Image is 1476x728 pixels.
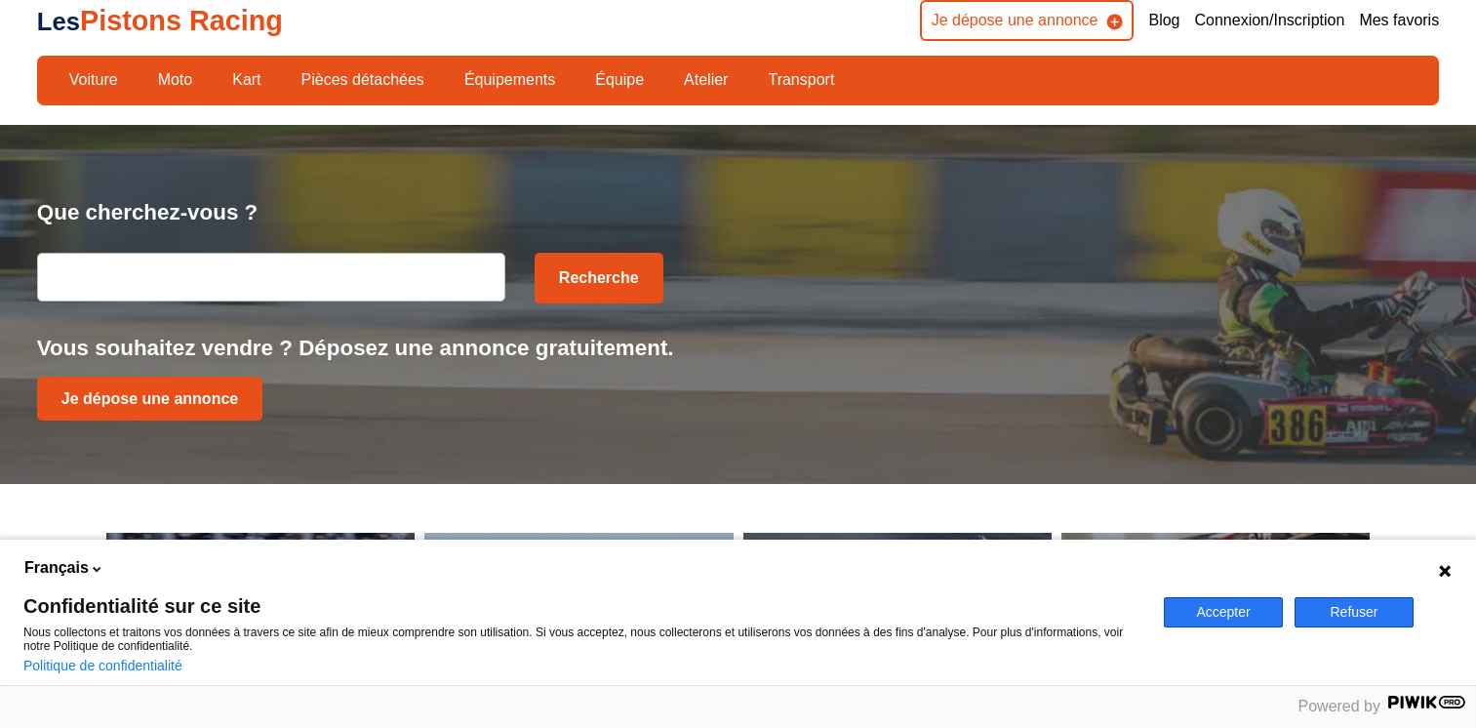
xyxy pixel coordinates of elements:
[1298,698,1381,714] span: Powered by
[145,63,206,97] a: Moto
[37,8,80,35] span: Les
[289,63,437,97] a: Pièces détachées
[37,5,283,36] a: LesPistons Racing
[24,557,89,579] span: Français
[37,377,262,421] a: Je dépose une annonce
[743,533,1052,674] a: KartKart
[57,63,131,97] a: Voiture
[424,533,733,674] a: MotoMoto
[1061,533,1370,674] a: Pièces détachéesPièces détachées
[219,63,273,97] a: Kart
[582,63,657,97] a: Équipe
[535,253,663,303] button: Recherche
[1164,597,1283,627] button: Accepter
[106,533,415,674] a: VoitureVoiture
[1295,597,1414,627] button: Refuser
[755,63,847,97] a: Transport
[1359,10,1439,31] a: Mes favoris
[1148,10,1179,31] a: Blog
[671,63,740,97] a: Atelier
[23,596,1140,616] span: Confidentialité sur ce site
[37,197,1439,227] p: Que cherchez-vous ?
[37,333,1439,363] p: Vous souhaitez vendre ? Déposez une annonce gratuitement.
[1195,10,1345,31] a: Connexion/Inscription
[452,63,568,97] a: Équipements
[23,658,182,673] a: Politique de confidentialité
[23,626,1140,653] p: Nous collectons et traitons vos données à travers ce site afin de mieux comprendre son utilisatio...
